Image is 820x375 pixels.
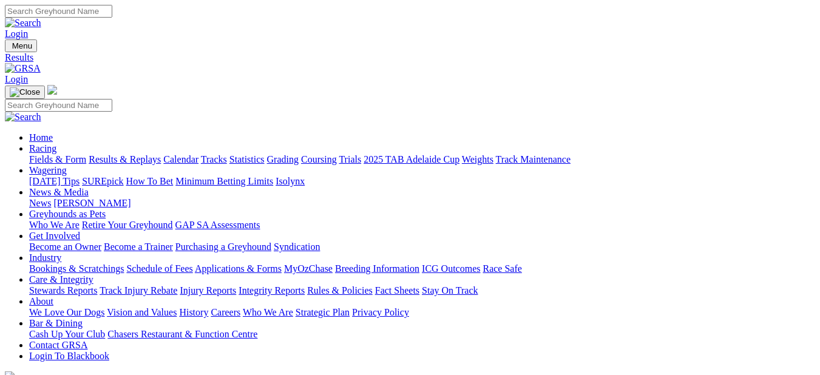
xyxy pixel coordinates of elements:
[29,132,53,143] a: Home
[107,329,257,339] a: Chasers Restaurant & Function Centre
[5,5,112,18] input: Search
[29,263,124,274] a: Bookings & Scratchings
[100,285,177,296] a: Track Injury Rebate
[5,29,28,39] a: Login
[175,242,271,252] a: Purchasing a Greyhound
[5,86,45,99] button: Toggle navigation
[82,176,123,186] a: SUREpick
[195,263,282,274] a: Applications & Forms
[29,274,93,285] a: Care & Integrity
[29,220,815,231] div: Greyhounds as Pets
[29,198,51,208] a: News
[5,112,41,123] img: Search
[12,41,32,50] span: Menu
[29,318,83,328] a: Bar & Dining
[175,176,273,186] a: Minimum Betting Limits
[29,351,109,361] a: Login To Blackbook
[175,220,260,230] a: GAP SA Assessments
[5,39,37,52] button: Toggle navigation
[5,52,815,63] a: Results
[29,242,101,252] a: Become an Owner
[29,340,87,350] a: Contact GRSA
[104,242,173,252] a: Become a Trainer
[335,263,419,274] a: Breeding Information
[307,285,373,296] a: Rules & Policies
[10,87,40,97] img: Close
[301,154,337,164] a: Coursing
[29,307,104,317] a: We Love Our Dogs
[5,74,28,84] a: Login
[53,198,130,208] a: [PERSON_NAME]
[29,242,815,252] div: Get Involved
[47,85,57,95] img: logo-grsa-white.png
[29,296,53,306] a: About
[29,176,80,186] a: [DATE] Tips
[239,285,305,296] a: Integrity Reports
[496,154,571,164] a: Track Maintenance
[29,176,815,187] div: Wagering
[29,187,89,197] a: News & Media
[243,307,293,317] a: Who We Are
[352,307,409,317] a: Privacy Policy
[82,220,173,230] a: Retire Your Greyhound
[29,198,815,209] div: News & Media
[29,263,815,274] div: Industry
[422,263,480,274] a: ICG Outcomes
[29,231,80,241] a: Get Involved
[126,176,174,186] a: How To Bet
[29,143,56,154] a: Racing
[89,154,161,164] a: Results & Replays
[29,154,815,165] div: Racing
[29,329,105,339] a: Cash Up Your Club
[339,154,361,164] a: Trials
[107,307,177,317] a: Vision and Values
[179,307,208,317] a: History
[180,285,236,296] a: Injury Reports
[163,154,198,164] a: Calendar
[462,154,493,164] a: Weights
[126,263,192,274] a: Schedule of Fees
[483,263,521,274] a: Race Safe
[274,242,320,252] a: Syndication
[284,263,333,274] a: MyOzChase
[29,329,815,340] div: Bar & Dining
[29,165,67,175] a: Wagering
[29,209,106,219] a: Greyhounds as Pets
[296,307,350,317] a: Strategic Plan
[422,285,478,296] a: Stay On Track
[29,220,80,230] a: Who We Are
[267,154,299,164] a: Grading
[211,307,240,317] a: Careers
[29,154,86,164] a: Fields & Form
[5,99,112,112] input: Search
[276,176,305,186] a: Isolynx
[201,154,227,164] a: Tracks
[364,154,459,164] a: 2025 TAB Adelaide Cup
[229,154,265,164] a: Statistics
[29,252,61,263] a: Industry
[375,285,419,296] a: Fact Sheets
[29,307,815,318] div: About
[29,285,815,296] div: Care & Integrity
[5,63,41,74] img: GRSA
[29,285,97,296] a: Stewards Reports
[5,18,41,29] img: Search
